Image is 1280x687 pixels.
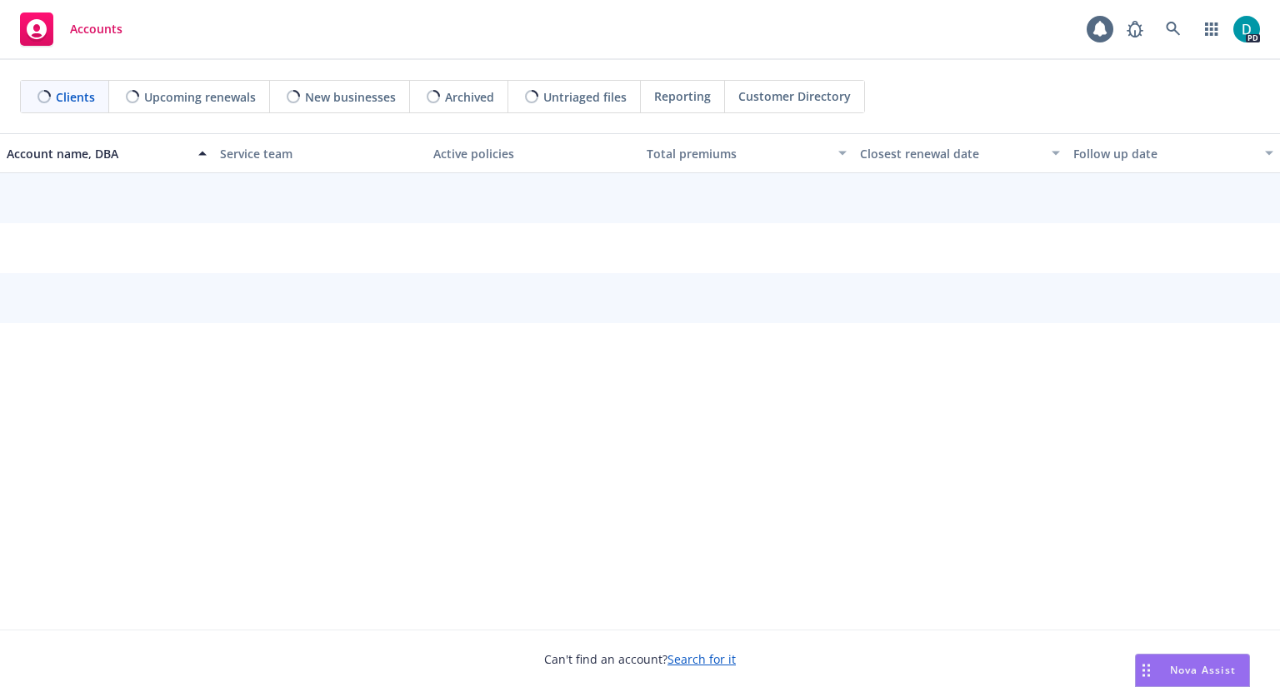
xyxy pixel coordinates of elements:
div: Closest renewal date [860,145,1042,162]
span: Nova Assist [1170,663,1236,677]
button: Follow up date [1067,133,1280,173]
a: Search [1157,12,1190,46]
span: Accounts [70,22,122,36]
div: Drag to move [1136,655,1157,686]
span: Clients [56,88,95,106]
div: Active policies [433,145,633,162]
button: Active policies [427,133,640,173]
span: Reporting [654,87,711,105]
button: Service team [213,133,427,173]
a: Switch app [1195,12,1228,46]
span: Untriaged files [543,88,627,106]
button: Closest renewal date [853,133,1067,173]
div: Follow up date [1073,145,1255,162]
a: Search for it [667,651,736,667]
div: Total premiums [647,145,828,162]
div: Account name, DBA [7,145,188,162]
span: Upcoming renewals [144,88,256,106]
img: photo [1233,16,1260,42]
span: Can't find an account? [544,650,736,668]
button: Nova Assist [1135,654,1250,687]
a: Report a Bug [1118,12,1152,46]
span: Archived [445,88,494,106]
span: Customer Directory [738,87,851,105]
button: Total premiums [640,133,853,173]
span: New businesses [305,88,396,106]
div: Service team [220,145,420,162]
a: Accounts [13,6,129,52]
